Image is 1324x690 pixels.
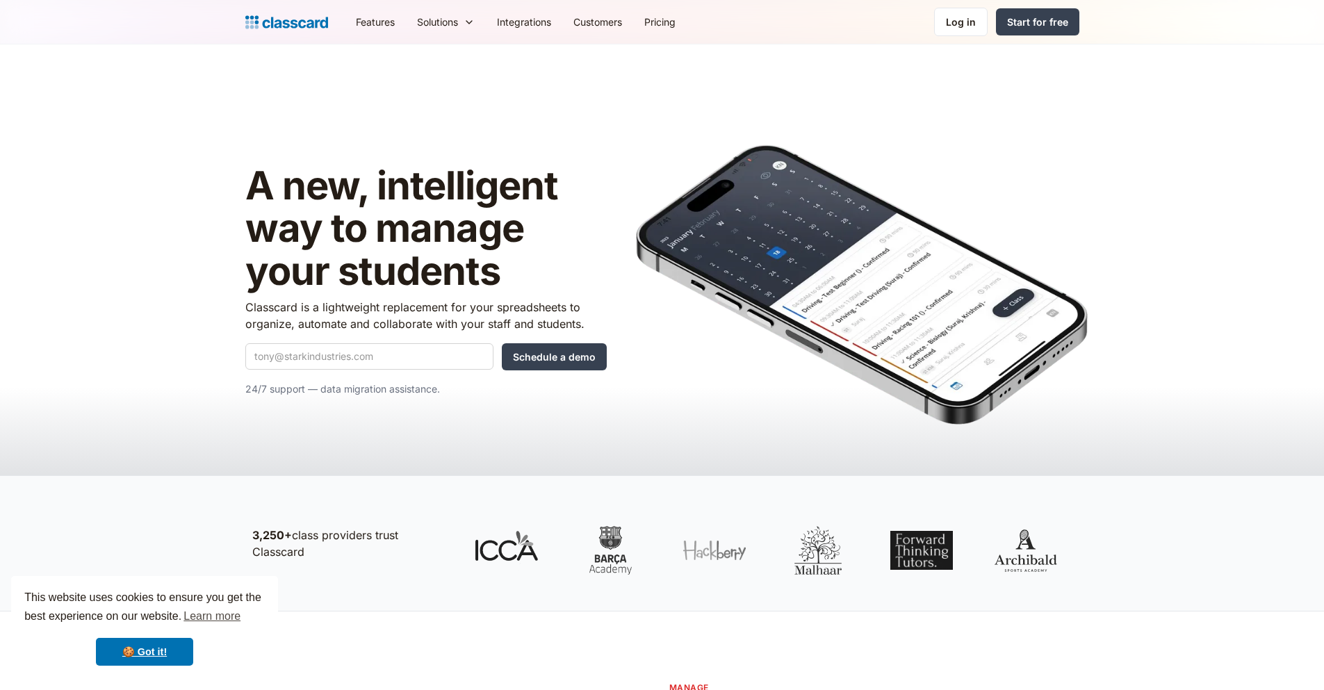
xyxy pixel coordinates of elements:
[345,6,406,38] a: Features
[502,343,607,370] input: Schedule a demo
[946,15,976,29] div: Log in
[934,8,988,36] a: Log in
[996,8,1079,35] a: Start for free
[417,15,458,29] div: Solutions
[245,299,607,332] p: Classcard is a lightweight replacement for your spreadsheets to organize, automate and collaborat...
[24,589,265,627] span: This website uses cookies to ensure you get the best experience on our website.
[633,6,687,38] a: Pricing
[245,381,607,397] p: 24/7 support — data migration assistance.
[245,13,328,32] a: Logo
[1007,15,1068,29] div: Start for free
[96,638,193,666] a: dismiss cookie message
[181,606,243,627] a: learn more about cookies
[252,528,292,542] strong: 3,250+
[406,6,486,38] div: Solutions
[245,165,607,293] h1: A new, intelligent way to manage your students
[245,343,607,370] form: Quick Demo Form
[486,6,562,38] a: Integrations
[245,343,493,370] input: tony@starkindustries.com
[252,527,447,560] p: class providers trust Classcard
[562,6,633,38] a: Customers
[11,576,278,679] div: cookieconsent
